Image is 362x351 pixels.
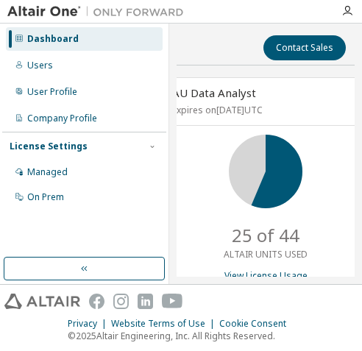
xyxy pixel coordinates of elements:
[263,35,346,60] button: Contact Sales
[27,166,68,178] div: Managed
[4,294,80,309] img: altair_logo.svg
[172,85,256,100] span: AU Data Analyst
[219,318,295,330] div: Cookie Consent
[162,294,183,309] img: youtube.svg
[89,294,104,309] img: facebook.svg
[232,223,299,248] p: 25 of 44
[27,60,53,71] div: Users
[113,294,129,309] img: instagram.svg
[224,269,308,282] a: View License Usage
[27,33,79,45] div: Dashboard
[27,86,77,98] div: User Profile
[138,294,153,309] img: linkedin.svg
[68,330,295,342] p: © 2025 Altair Engineering, Inc. All Rights Reserved.
[68,318,111,330] div: Privacy
[224,248,308,260] p: ALTAIR UNITS USED
[172,104,355,116] p: Expires on [DATE] UTC
[27,113,97,124] div: Company Profile
[7,4,191,19] img: Altair One
[111,318,219,330] div: Website Terms of Use
[27,191,64,203] div: On Prem
[10,141,88,152] div: License Settings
